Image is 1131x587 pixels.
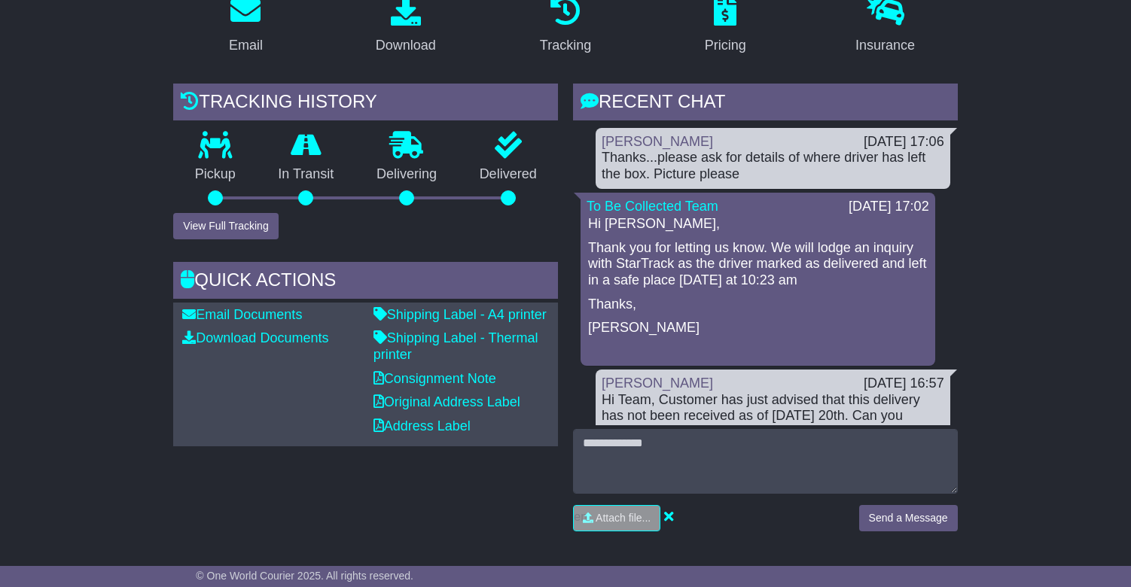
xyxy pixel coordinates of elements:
a: To Be Collected Team [587,199,718,214]
a: [PERSON_NAME] [602,376,713,391]
a: Shipping Label - Thermal printer [373,330,538,362]
p: Delivering [355,166,459,183]
div: Email [229,35,263,56]
span: © One World Courier 2025. All rights reserved. [196,570,413,582]
p: Thanks, [588,297,928,313]
a: Consignment Note [373,371,496,386]
div: Tracking history [173,84,558,124]
div: [DATE] 16:57 [864,376,944,392]
div: Pricing [705,35,746,56]
p: Pickup [173,166,257,183]
button: View Full Tracking [173,213,278,239]
div: Download [376,35,436,56]
a: Shipping Label - A4 printer [373,307,547,322]
div: Quick Actions [173,262,558,303]
div: [DATE] 17:02 [849,199,929,215]
a: Original Address Label [373,394,520,409]
p: In Transit [257,166,355,183]
p: Hi [PERSON_NAME], [588,216,928,233]
a: Email Documents [182,307,302,322]
div: Hi Team, Customer has just advised that this delivery has not been received as of [DATE] 20th. Ca... [602,392,944,457]
button: Send a Message [859,505,958,531]
div: RECENT CHAT [573,84,958,124]
div: Thanks...please ask for details of where driver has left the box. Picture please [602,150,944,182]
p: Delivered [458,166,558,183]
p: [PERSON_NAME] [588,320,928,336]
a: Download Documents [182,330,328,345]
a: [PERSON_NAME] [602,134,713,149]
p: Thank you for letting us know. We will lodge an inquiry with StarTrack as the driver marked as de... [588,240,928,289]
div: Insurance [855,35,915,56]
a: Address Label [373,418,471,433]
div: Tracking [540,35,591,56]
div: [DATE] 17:06 [864,134,944,151]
